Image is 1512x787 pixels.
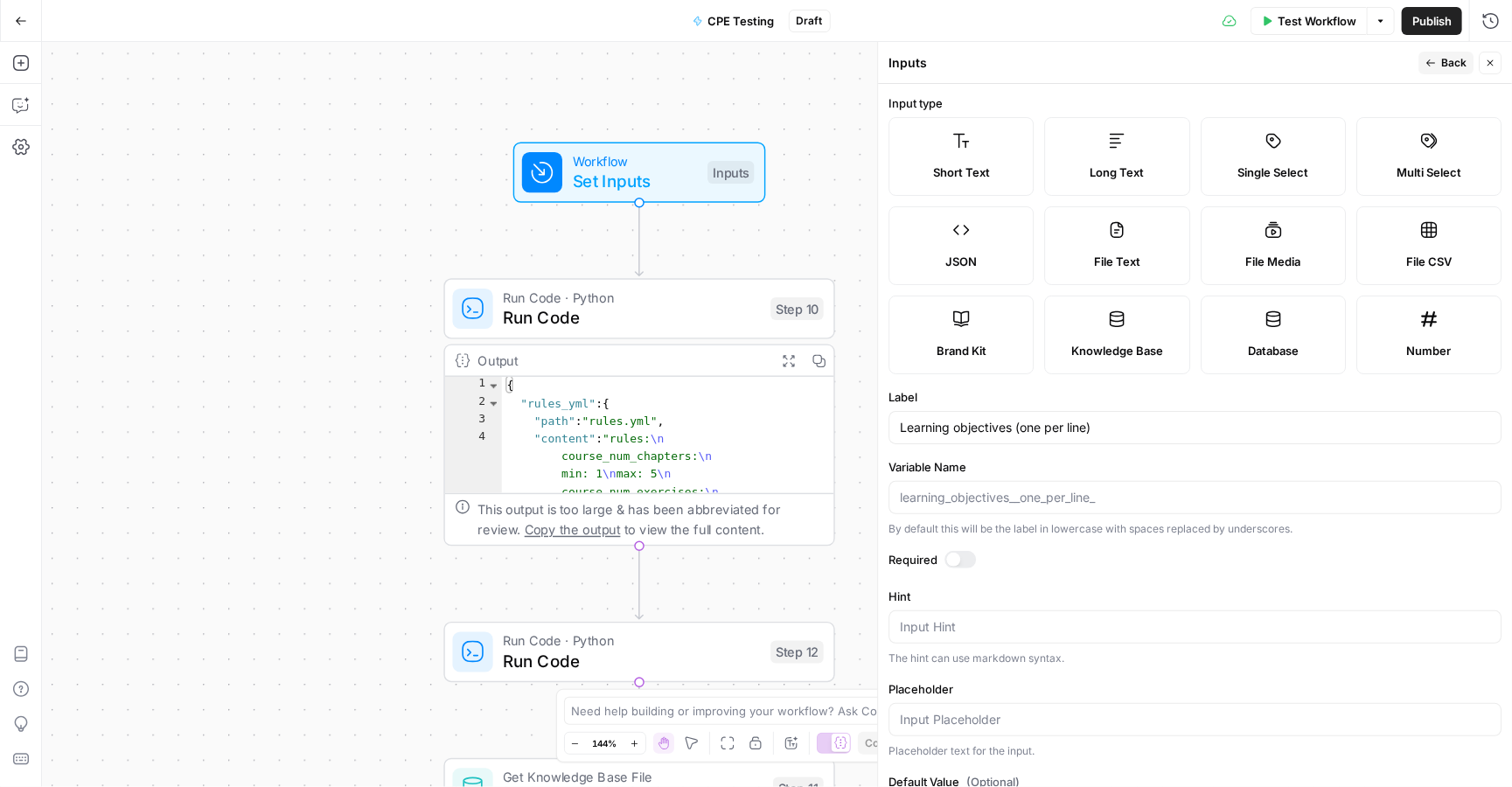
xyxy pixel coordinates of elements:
[1441,55,1467,71] span: Back
[900,711,1490,728] input: Input Placeholder
[443,622,834,682] div: Run Code · PythonRun CodeStep 12
[900,419,1490,436] input: Input Label
[1246,253,1301,270] span: File Media
[443,143,834,203] div: WorkflowSet InputsInputs
[1278,12,1356,30] span: Test Workflow
[946,253,978,270] span: JSON
[1412,12,1452,30] span: Publish
[888,588,1502,605] label: Hint
[1071,342,1163,359] span: Knowledge Base
[1090,164,1145,181] span: Long Text
[573,169,698,194] span: Set Inputs
[636,546,644,619] g: Edge from step_10 to step_12
[443,278,834,546] div: Run Code · PythonRun CodeStep 10Output{ "rules_yml":{ "path":"rules.yml", "content":"rules:\n cou...
[865,735,891,751] span: Copy
[1094,253,1140,270] span: File Text
[1251,7,1367,35] button: Test Workflow
[888,94,1502,112] label: Input type
[503,630,760,651] span: Run Code · Python
[573,151,698,171] span: Workflow
[1406,253,1452,270] span: File CSV
[933,164,990,181] span: Short Text
[477,351,765,371] div: Output
[445,394,502,412] div: 2
[888,651,1502,666] div: The hint can use markdown syntax.
[1407,342,1452,359] span: Number
[503,288,760,308] span: Run Code · Python
[682,7,785,35] button: CPE Testing
[477,499,824,540] div: This output is too large & has been abbreviated for review. to view the full content.
[708,12,775,30] span: CPE Testing
[593,736,617,750] span: 144%
[770,641,824,664] div: Step 12
[888,743,1502,759] div: Placeholder text for the input.
[707,161,754,184] div: Inputs
[888,551,1502,568] label: Required
[525,522,621,537] span: Copy the output
[503,648,760,673] span: Run Code
[937,342,986,359] span: Brand Kit
[1402,7,1462,35] button: Publish
[1418,52,1474,74] button: Back
[487,394,501,412] span: Toggle code folding, rows 2 through 6
[503,305,760,331] span: Run Code
[487,377,501,394] span: Toggle code folding, rows 1 through 16
[503,767,763,787] span: Get Knowledge Base File
[636,202,644,275] g: Edge from start to step_10
[445,412,502,429] div: 3
[888,54,1413,72] div: Inputs
[1248,342,1299,359] span: Database
[770,297,824,320] div: Step 10
[888,388,1502,406] label: Label
[797,13,823,29] span: Draft
[445,377,502,394] div: 1
[888,680,1502,698] label: Placeholder
[900,489,1490,506] input: learning_objectives__one_per_line_
[858,732,898,755] button: Copy
[1238,164,1309,181] span: Single Select
[888,458,1502,476] label: Variable Name
[1397,164,1461,181] span: Multi Select
[888,521,1502,537] div: By default this will be the label in lowercase with spaces replaced by underscores.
